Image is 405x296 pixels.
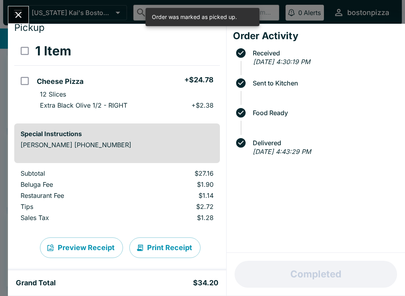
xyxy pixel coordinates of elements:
[191,101,214,109] p: + $2.38
[14,169,220,225] table: orders table
[21,192,127,199] p: Restaurant Fee
[249,139,399,146] span: Delivered
[40,101,127,109] p: Extra Black Olive 1/2 - RIGHT
[184,75,214,85] h5: + $24.78
[233,30,399,42] h4: Order Activity
[40,237,123,258] button: Preview Receipt
[140,169,214,177] p: $27.16
[140,203,214,211] p: $2.72
[152,10,237,24] div: Order was marked as picked up.
[40,90,66,98] p: 12 Slices
[21,214,127,222] p: Sales Tax
[193,278,218,288] h5: $34.20
[249,80,399,87] span: Sent to Kitchen
[14,37,220,117] table: orders table
[249,109,399,116] span: Food Ready
[140,192,214,199] p: $1.14
[16,278,56,288] h5: Grand Total
[253,148,311,156] em: [DATE] 4:43:29 PM
[35,43,71,59] h3: 1 Item
[140,180,214,188] p: $1.90
[249,49,399,57] span: Received
[21,130,214,138] h6: Special Instructions
[129,237,201,258] button: Print Receipt
[140,214,214,222] p: $1.28
[21,169,127,177] p: Subtotal
[14,22,45,33] span: Pickup
[21,141,214,149] p: [PERSON_NAME] [PHONE_NUMBER]
[253,58,310,66] em: [DATE] 4:30:19 PM
[8,6,28,23] button: Close
[21,180,127,188] p: Beluga Fee
[21,203,127,211] p: Tips
[37,77,83,86] h5: Cheese Pizza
